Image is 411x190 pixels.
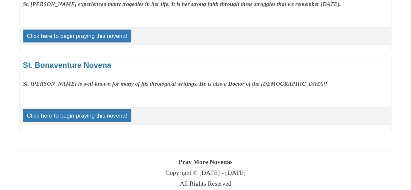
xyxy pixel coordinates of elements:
strong: Pray More Novenas [178,158,232,165]
strong: St. [PERSON_NAME] experienced many tragedies in her life. It is her strong faith through these st... [23,1,341,7]
a: Click here to begin praying this novena! [23,30,132,42]
a: Click here to begin praying this novena! [23,109,132,122]
div: Copyright © [DATE] - [DATE] [19,168,392,178]
strong: St. [PERSON_NAME] is well-known for many of his theological writings. He is also a Doctor of the ... [23,80,327,87]
div: All Rights Reserved [19,178,392,189]
a: St. Bonaventure Novena [23,61,111,69]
